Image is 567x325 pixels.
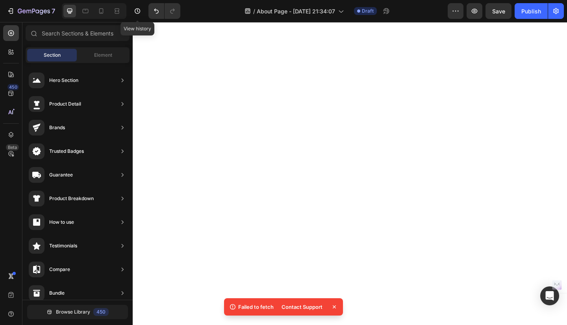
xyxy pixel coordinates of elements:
iframe: Design area [133,22,567,325]
div: Testimonials [49,242,77,250]
p: Failed to fetch [238,303,274,311]
div: Product Detail [49,100,81,108]
button: View history [130,3,145,19]
input: Search Sections & Elements [26,25,130,41]
div: Hero Section [49,76,78,84]
div: How to use [49,218,74,226]
span: Element [94,52,112,59]
div: Compare [49,266,70,273]
div: Contact Support [277,301,327,312]
div: Open Intercom Messenger [540,286,559,305]
span: Save [492,8,505,15]
div: 450 [7,84,19,90]
span: Draft [362,7,374,15]
div: 450 [93,308,109,316]
div: Publish [521,7,541,15]
div: Beta [6,144,19,150]
button: Publish [515,3,548,19]
button: 7 [3,3,59,19]
div: Guarantee [49,171,73,179]
button: Browse Library450 [27,305,128,319]
span: / [253,7,255,15]
div: Trusted Badges [49,147,84,155]
span: Browse Library [56,308,90,316]
span: Section [44,52,61,59]
div: Bundle [49,289,65,297]
div: Undo/Redo [148,3,180,19]
button: Save [485,3,511,19]
div: Brands [49,124,65,132]
p: 7 [52,6,55,16]
div: Product Breakdown [49,195,94,202]
span: About Page - [DATE] 21:34:07 [257,7,335,15]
